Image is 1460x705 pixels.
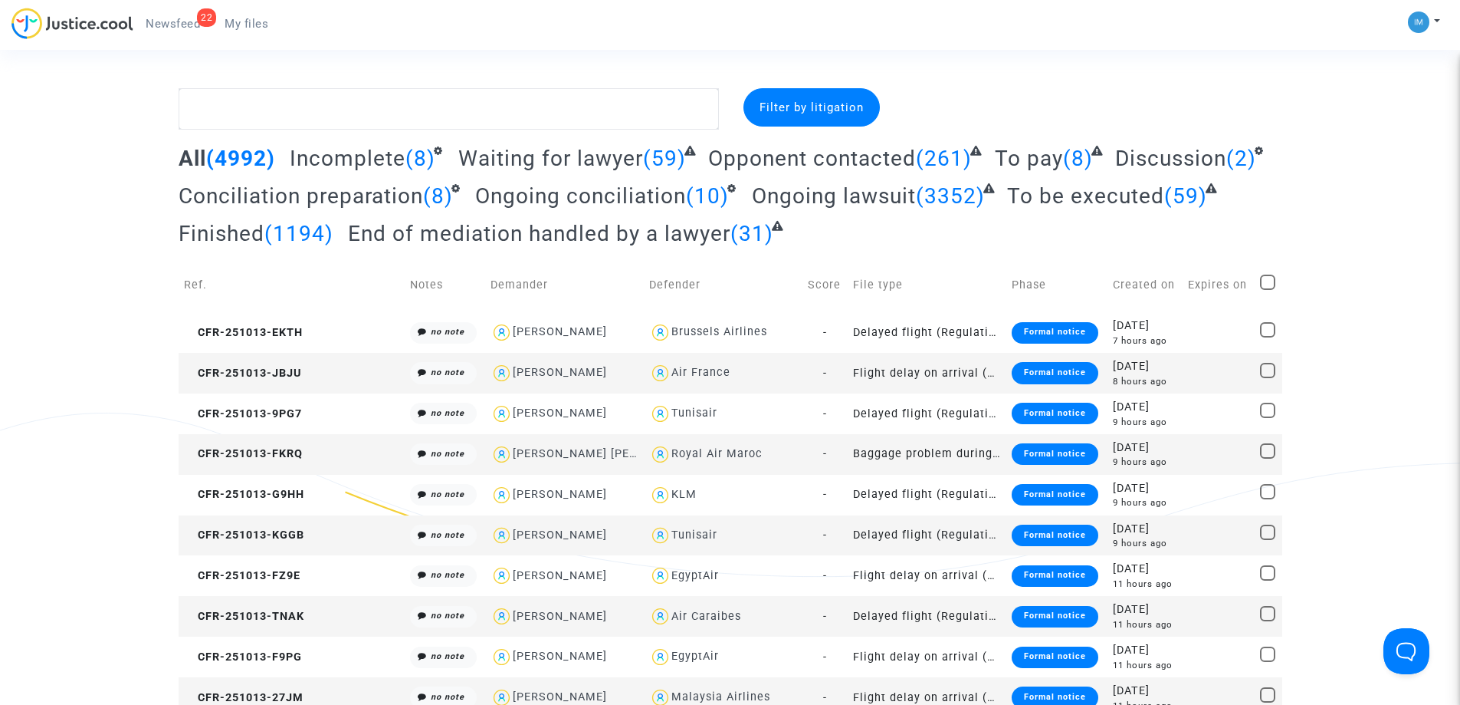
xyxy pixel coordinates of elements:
[1113,642,1177,659] div: [DATE]
[513,407,607,420] div: [PERSON_NAME]
[179,221,264,246] span: Finished
[184,488,304,501] span: CFR-251013-G9HH
[671,610,741,623] div: Air Caraibes
[823,651,827,664] span: -
[1113,521,1177,538] div: [DATE]
[146,17,200,31] span: Newsfeed
[1012,322,1098,344] div: Formal notice
[1063,146,1093,171] span: (8)
[643,146,686,171] span: (59)
[671,690,770,703] div: Malaysia Airlines
[649,362,671,384] img: icon-user.svg
[995,146,1063,171] span: To pay
[1113,683,1177,700] div: [DATE]
[848,258,1006,312] td: File type
[264,221,333,246] span: (1194)
[490,321,513,344] img: icon-user.svg
[1012,606,1098,628] div: Formal notice
[1012,362,1098,384] div: Formal notice
[1113,358,1177,375] div: [DATE]
[823,326,827,339] span: -
[1113,334,1177,348] div: 7 hours ago
[184,569,300,582] span: CFR-251013-FZ9E
[1012,565,1098,587] div: Formal notice
[760,100,864,114] span: Filter by litigation
[184,447,303,460] span: CFR-251013-FKRQ
[848,555,1006,596] td: Flight delay on arrival (outside of EU - Montreal Convention)
[1113,578,1177,591] div: 11 hours ago
[431,327,464,337] i: no note
[1113,659,1177,672] div: 11 hours ago
[1164,183,1207,209] span: (59)
[823,488,827,501] span: -
[1113,399,1177,416] div: [DATE]
[730,221,773,246] span: (31)
[1007,183,1164,209] span: To be executed
[490,362,513,384] img: icon-user.svg
[431,530,464,540] i: no note
[671,325,767,338] div: Brussels Airlines
[184,529,304,542] span: CFR-251013-KGGB
[1107,258,1183,312] td: Created on
[848,637,1006,677] td: Flight delay on arrival (outside of EU - Montreal Convention)
[431,692,464,702] i: no note
[1113,416,1177,429] div: 9 hours ago
[649,321,671,344] img: icon-user.svg
[649,484,671,506] img: icon-user.svg
[671,488,697,501] div: KLM
[490,565,513,587] img: icon-user.svg
[11,8,133,39] img: jc-logo.svg
[1113,496,1177,509] div: 9 hours ago
[431,651,464,661] i: no note
[290,146,405,171] span: Incomplete
[405,146,435,171] span: (8)
[458,146,643,171] span: Waiting for lawyer
[671,650,719,663] div: EgyptAir
[212,12,281,35] a: My files
[686,183,729,209] span: (10)
[802,258,848,312] td: Score
[671,447,763,460] div: Royal Air Maroc
[133,12,212,35] a: 22Newsfeed
[649,565,671,587] img: icon-user.svg
[1113,618,1177,631] div: 11 hours ago
[823,447,827,460] span: -
[431,570,464,580] i: no note
[513,488,607,501] div: [PERSON_NAME]
[1006,258,1107,312] td: Phase
[848,475,1006,516] td: Delayed flight (Regulation EC 261/2004)
[513,569,607,582] div: [PERSON_NAME]
[649,443,671,466] img: icon-user.svg
[848,596,1006,637] td: Delayed flight (Regulation EC 261/2004)
[490,605,513,628] img: icon-user.svg
[1408,12,1429,33] img: a105443982b9e25553e3eed4c9f672e7
[848,516,1006,556] td: Delayed flight (Regulation EC 261/2004)
[490,646,513,668] img: icon-user.svg
[1012,403,1098,424] div: Formal notice
[1113,601,1177,618] div: [DATE]
[848,353,1006,394] td: Flight delay on arrival (outside of EU - Montreal Convention)
[431,367,464,377] i: no note
[644,258,802,312] td: Defender
[184,651,302,664] span: CFR-251013-F9PG
[184,407,302,420] span: CFR-251013-9PG7
[671,529,717,542] div: Tunisair
[206,146,275,171] span: (4992)
[848,312,1006,353] td: Delayed flight (Regulation EC 261/2004)
[197,8,216,27] div: 22
[179,258,405,312] td: Ref.
[513,610,607,623] div: [PERSON_NAME]
[513,690,607,703] div: [PERSON_NAME]
[823,569,827,582] span: -
[1113,375,1177,388] div: 8 hours ago
[1113,456,1177,469] div: 9 hours ago
[431,408,464,418] i: no note
[1113,561,1177,578] div: [DATE]
[1226,146,1256,171] span: (2)
[1012,484,1098,506] div: Formal notice
[823,529,827,542] span: -
[1012,647,1098,668] div: Formal notice
[513,325,607,338] div: [PERSON_NAME]
[475,183,686,209] span: Ongoing conciliation
[1113,480,1177,497] div: [DATE]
